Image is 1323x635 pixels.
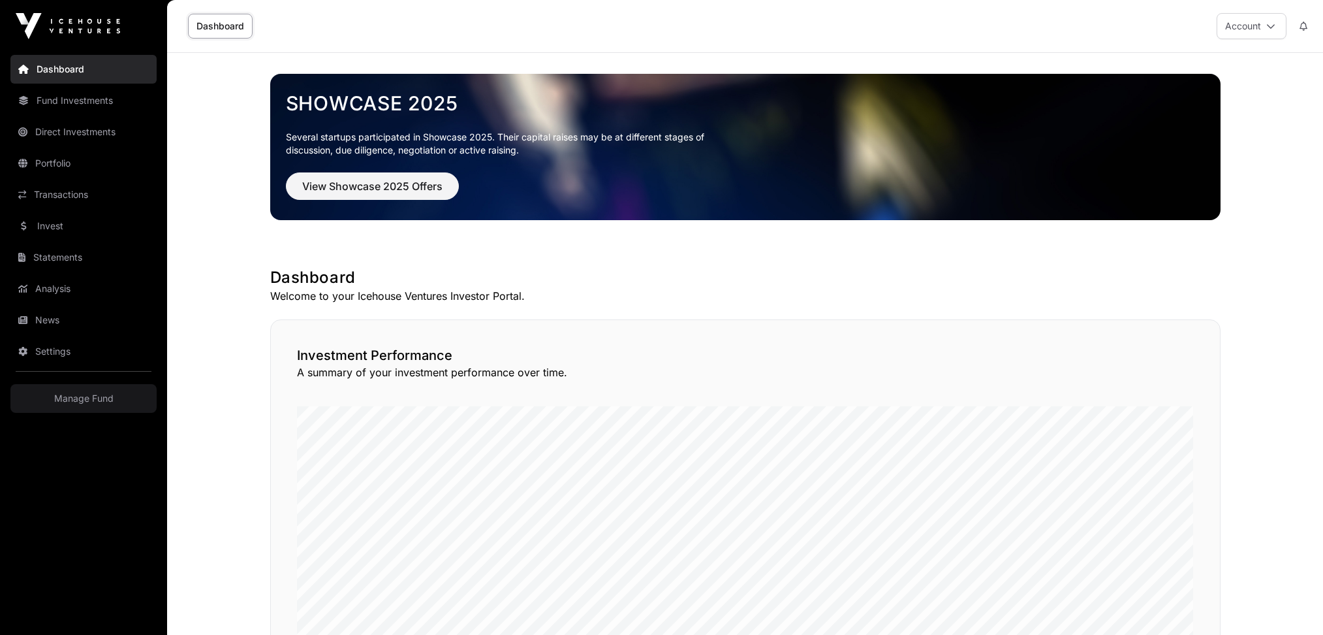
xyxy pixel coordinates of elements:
a: Analysis [10,274,157,303]
a: View Showcase 2025 Offers [286,186,459,199]
a: Manage Fund [10,384,157,413]
iframe: Chat Widget [1258,572,1323,635]
a: Dashboard [188,14,253,39]
h2: Investment Performance [297,346,1194,365]
span: View Showcase 2025 Offers [302,178,443,194]
p: A summary of your investment performance over time. [297,365,1194,380]
a: Showcase 2025 [286,91,1205,115]
a: Transactions [10,180,157,209]
a: Fund Investments [10,86,157,115]
a: Statements [10,243,157,272]
p: Several startups participated in Showcase 2025. Their capital raises may be at different stages o... [286,131,724,157]
a: News [10,306,157,334]
a: Dashboard [10,55,157,84]
h1: Dashboard [270,267,1221,288]
button: View Showcase 2025 Offers [286,172,459,200]
a: Portfolio [10,149,157,178]
img: Icehouse Ventures Logo [16,13,120,39]
a: Invest [10,212,157,240]
a: Direct Investments [10,118,157,146]
button: Account [1217,13,1286,39]
p: Welcome to your Icehouse Ventures Investor Portal. [270,288,1221,304]
a: Settings [10,337,157,366]
img: Showcase 2025 [270,74,1221,220]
